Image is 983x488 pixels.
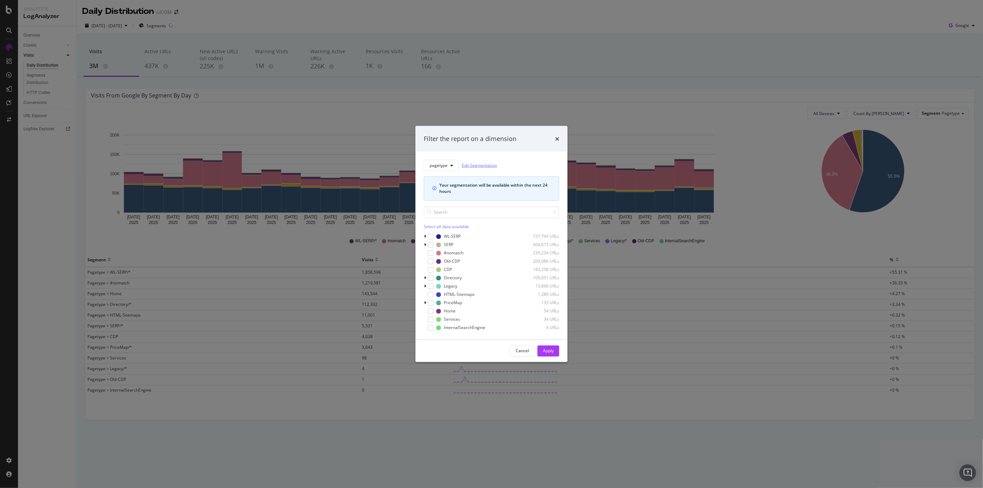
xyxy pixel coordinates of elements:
[415,126,568,362] div: modal
[444,275,462,281] div: Directory
[424,224,559,229] div: Select all data available
[525,308,559,314] div: 54 URLs
[516,348,529,354] div: Cancel
[510,345,535,356] button: Cancel
[444,325,485,331] div: InternalSearchEngine
[444,300,462,306] div: PriceMap
[959,464,976,481] div: Open Intercom Messenger
[555,134,559,143] div: times
[525,259,559,264] div: 209,086 URLs
[525,300,559,306] div: 135 URLs
[525,317,559,322] div: 34 URLs
[444,267,452,273] div: CDP
[424,160,459,171] button: pagetype
[537,345,559,356] button: Apply
[525,242,559,248] div: 604,673 URLs
[525,325,559,331] div: 4 URLs
[424,134,516,143] div: Filter the report on a dimension
[444,234,461,240] div: WL-SERP
[525,292,559,298] div: 1,289 URLs
[525,234,559,240] div: 737,794 URLs
[439,182,551,195] div: Your segmentation will be available within the next 24 hours
[444,250,464,256] div: #nomatch
[543,348,554,354] div: Apply
[430,162,448,168] span: pagetype
[444,292,475,298] div: HTML-Sitemaps
[444,259,460,264] div: Old-CDP
[525,275,559,281] div: 109,651 URLs
[444,317,460,322] div: Services
[444,283,457,289] div: Legacy
[462,162,497,169] a: Edit Segmentation
[424,206,559,218] input: Search
[444,308,456,314] div: Home
[525,250,559,256] div: 239,234 URLs
[424,176,559,200] div: info banner
[444,242,453,248] div: SERP
[525,283,559,289] div: 13,896 URLs
[525,267,559,273] div: 183,258 URLs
